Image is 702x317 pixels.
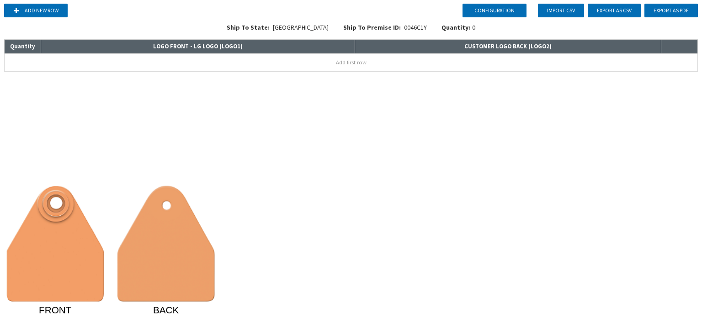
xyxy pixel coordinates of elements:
[343,23,401,31] span: Ship To Premise ID:
[355,40,661,54] th: CUSTOMER LOGO BACK ( LOGO2 )
[5,40,41,54] th: Quantity
[441,23,470,31] span: Quantity:
[441,23,475,32] div: 0
[336,23,434,37] div: 0046C1Y
[41,40,355,54] th: LOGO FRONT - LG LOGO ( LOGO1 )
[5,54,697,71] button: Add first row
[644,4,698,17] button: Export as PDF
[588,4,641,17] button: Export as CSV
[227,23,270,31] span: Ship To State:
[153,305,179,315] tspan: BACK
[463,4,526,17] button: Configuration
[538,4,584,17] button: Import CSV
[39,305,72,315] tspan: FRONT
[219,23,336,37] div: [GEOGRAPHIC_DATA]
[4,4,68,17] button: Add new row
